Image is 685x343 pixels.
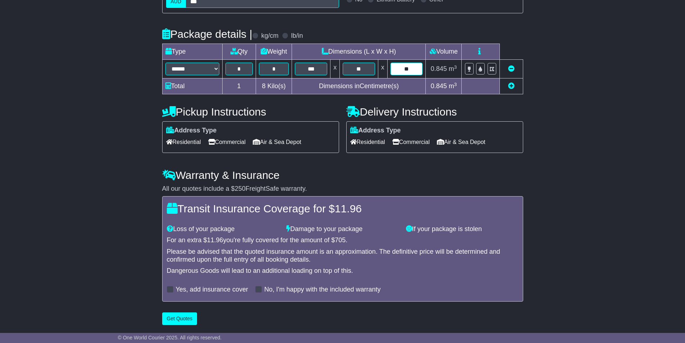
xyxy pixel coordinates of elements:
td: Dimensions in Centimetre(s) [292,78,426,94]
div: Dangerous Goods will lead to an additional loading on top of this. [167,267,519,275]
h4: Transit Insurance Coverage for $ [167,203,519,215]
button: Get Quotes [162,312,197,325]
td: x [378,60,387,78]
sup: 3 [454,82,457,87]
div: If your package is stolen [402,225,522,233]
span: Residential [166,136,201,148]
sup: 3 [454,64,457,70]
div: Damage to your package [283,225,402,233]
div: Please be advised that the quoted insurance amount is an approximation. The definitive price will... [167,248,519,263]
td: 1 [222,78,256,94]
span: 705 [335,236,346,244]
label: Address Type [166,127,217,135]
h4: Package details | [162,28,252,40]
label: No, I'm happy with the included warranty [264,286,381,294]
td: Volume [426,44,462,60]
span: 0.845 [431,82,447,90]
td: Dimensions (L x W x H) [292,44,426,60]
span: Commercial [392,136,430,148]
td: Weight [256,44,292,60]
label: Address Type [350,127,401,135]
span: 8 [262,82,265,90]
span: m [449,82,457,90]
div: For an extra $ you're fully covered for the amount of $ . [167,236,519,244]
span: Air & Sea Depot [253,136,301,148]
span: Residential [350,136,385,148]
td: x [330,60,340,78]
span: Commercial [208,136,246,148]
label: lb/in [291,32,303,40]
a: Remove this item [508,65,515,72]
span: 11.96 [335,203,362,215]
div: Loss of your package [163,225,283,233]
h4: Warranty & Insurance [162,169,523,181]
label: Yes, add insurance cover [176,286,248,294]
label: kg/cm [261,32,278,40]
span: 11.96 [207,236,223,244]
td: Qty [222,44,256,60]
a: Add new item [508,82,515,90]
td: Kilo(s) [256,78,292,94]
div: All our quotes include a $ FreightSafe warranty. [162,185,523,193]
h4: Delivery Instructions [346,106,523,118]
h4: Pickup Instructions [162,106,339,118]
span: m [449,65,457,72]
span: 0.845 [431,65,447,72]
td: Type [162,44,222,60]
span: 250 [235,185,246,192]
span: Air & Sea Depot [437,136,485,148]
td: Total [162,78,222,94]
span: © One World Courier 2025. All rights reserved. [118,335,222,340]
